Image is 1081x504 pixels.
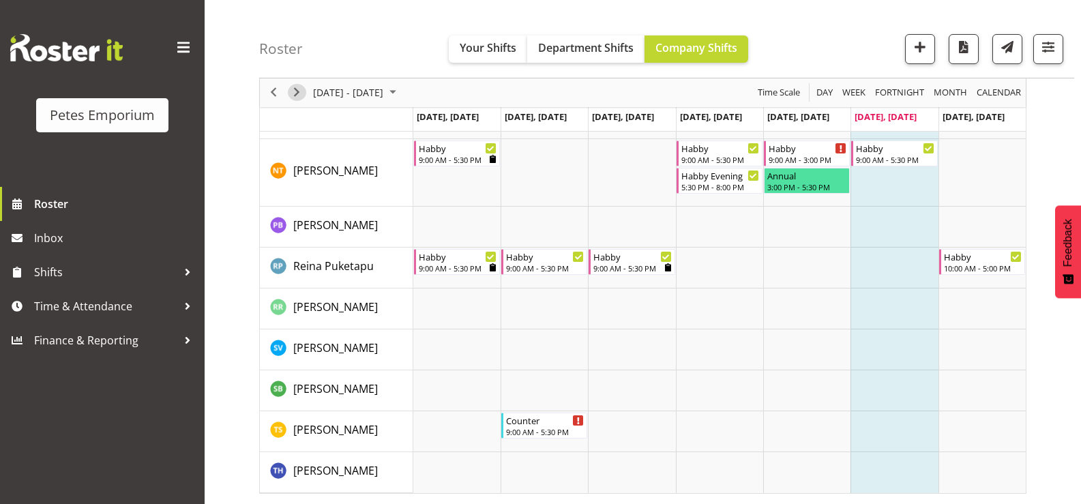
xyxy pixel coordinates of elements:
button: Fortnight [873,85,927,102]
td: Tamara Straker resource [260,411,413,452]
span: Company Shifts [655,40,737,55]
button: Company Shifts [645,35,748,63]
td: Nicole Thomson resource [260,139,413,207]
a: Reina Puketapu [293,258,374,274]
div: 9:00 AM - 5:30 PM [419,263,497,273]
div: 9:00 AM - 5:30 PM [506,426,584,437]
div: Nicole Thomson"s event - Habby Begin From Thursday, August 21, 2025 at 9:00:00 AM GMT+12:00 Ends ... [677,140,762,166]
span: Shifts [34,262,177,282]
span: Finance & Reporting [34,330,177,351]
span: [DATE], [DATE] [592,110,654,123]
a: [PERSON_NAME] [293,340,378,356]
span: [PERSON_NAME] [293,299,378,314]
span: [PERSON_NAME] [293,163,378,178]
div: 9:00 AM - 5:30 PM [419,154,497,165]
button: Next [288,85,306,102]
a: [PERSON_NAME] [293,381,378,397]
a: [PERSON_NAME] [293,421,378,438]
div: Reina Puketapu"s event - Habby Begin From Tuesday, August 19, 2025 at 9:00:00 AM GMT+12:00 Ends A... [501,249,587,275]
div: Habby [506,250,584,263]
div: next period [285,78,308,107]
div: 9:00 AM - 5:30 PM [506,263,584,273]
button: Month [975,85,1024,102]
button: Timeline Week [840,85,868,102]
td: Sasha Vandervalk resource [260,329,413,370]
a: [PERSON_NAME] [293,162,378,179]
span: Week [841,85,867,102]
span: Your Shifts [460,40,516,55]
div: Tamara Straker"s event - Counter Begin From Tuesday, August 19, 2025 at 9:00:00 AM GMT+12:00 Ends... [501,413,587,439]
td: Peter Bunn resource [260,207,413,248]
span: Department Shifts [538,40,634,55]
span: [PERSON_NAME] [293,463,378,478]
button: Download a PDF of the roster according to the set date range. [949,34,979,64]
div: Nicole Thomson"s event - Habby Begin From Friday, August 22, 2025 at 9:00:00 AM GMT+12:00 Ends At... [764,140,850,166]
div: 9:00 AM - 5:30 PM [681,154,759,165]
div: Annual [767,168,846,182]
button: Department Shifts [527,35,645,63]
span: Month [932,85,968,102]
td: Ruth Robertson-Taylor resource [260,288,413,329]
span: [DATE] - [DATE] [312,85,385,102]
td: Stephanie Burdan resource [260,370,413,411]
div: Nicole Thomson"s event - Annual Begin From Friday, August 22, 2025 at 3:00:00 PM GMT+12:00 Ends A... [764,168,850,194]
span: [PERSON_NAME] [293,340,378,355]
div: Habby [681,141,759,155]
div: 9:00 AM - 3:00 PM [769,154,846,165]
span: calendar [975,85,1022,102]
span: Time & Attendance [34,296,177,316]
div: Habby [593,250,671,263]
div: Habby [769,141,846,155]
span: [DATE], [DATE] [855,110,917,123]
span: [DATE], [DATE] [943,110,1005,123]
div: 9:00 AM - 5:30 PM [856,154,934,165]
div: Petes Emporium [50,105,155,125]
button: Timeline Month [932,85,970,102]
div: Nicole Thomson"s event - Habby Begin From Saturday, August 23, 2025 at 9:00:00 AM GMT+12:00 Ends ... [851,140,937,166]
button: Feedback - Show survey [1055,205,1081,298]
span: Fortnight [874,85,925,102]
span: [PERSON_NAME] [293,381,378,396]
div: Nicole Thomson"s event - Habby Evening Begin From Thursday, August 21, 2025 at 5:30:00 PM GMT+12:... [677,168,762,194]
a: [PERSON_NAME] [293,462,378,479]
span: Reina Puketapu [293,258,374,273]
button: Your Shifts [449,35,527,63]
span: Time Scale [756,85,801,102]
div: 5:30 PM - 8:00 PM [681,181,759,192]
button: August 2025 [311,85,402,102]
div: August 18 - 24, 2025 [308,78,404,107]
div: 3:00 PM - 5:30 PM [767,181,846,192]
span: [DATE], [DATE] [680,110,742,123]
div: Nicole Thomson"s event - Habby Begin From Monday, August 18, 2025 at 9:00:00 AM GMT+12:00 Ends At... [414,140,500,166]
button: Timeline Day [814,85,835,102]
span: Roster [34,194,198,214]
button: Filter Shifts [1033,34,1063,64]
span: [PERSON_NAME] [293,218,378,233]
td: Reina Puketapu resource [260,248,413,288]
div: Habby [856,141,934,155]
div: Habby [419,250,497,263]
button: Add a new shift [905,34,935,64]
img: Rosterit website logo [10,34,123,61]
button: Send a list of all shifts for the selected filtered period to all rostered employees. [992,34,1022,64]
a: [PERSON_NAME] [293,217,378,233]
div: Reina Puketapu"s event - Habby Begin From Sunday, August 24, 2025 at 10:00:00 AM GMT+12:00 Ends A... [939,249,1025,275]
div: Counter [506,413,584,427]
span: Day [815,85,834,102]
span: [PERSON_NAME] [293,422,378,437]
span: [DATE], [DATE] [767,110,829,123]
div: Habby [944,250,1022,263]
div: Habby [419,141,497,155]
div: Reina Puketapu"s event - Habby Begin From Wednesday, August 20, 2025 at 9:00:00 AM GMT+12:00 Ends... [589,249,675,275]
div: Habby Evening [681,168,759,182]
span: [DATE], [DATE] [505,110,567,123]
button: Previous [265,85,283,102]
span: [DATE], [DATE] [417,110,479,123]
h4: Roster [259,41,303,57]
td: Teresa Hawkins resource [260,452,413,493]
div: 9:00 AM - 5:30 PM [593,263,671,273]
div: Reina Puketapu"s event - Habby Begin From Monday, August 18, 2025 at 9:00:00 AM GMT+12:00 Ends At... [414,249,500,275]
div: 10:00 AM - 5:00 PM [944,263,1022,273]
span: Feedback [1062,219,1074,267]
button: Time Scale [756,85,803,102]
